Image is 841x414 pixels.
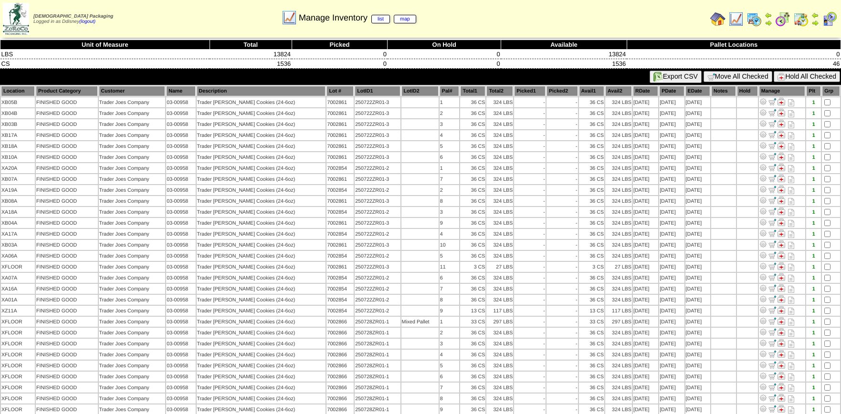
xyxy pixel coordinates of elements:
td: 324 LBS [605,152,632,162]
td: 7002861 [326,108,354,118]
td: XA20A [1,163,35,173]
img: Adjust [759,186,767,193]
td: 0 [627,50,841,59]
img: Manage Hold [778,339,785,347]
img: arrowright.gif [811,19,819,27]
td: 13824 [501,50,627,59]
img: Adjust [759,197,767,204]
td: Trader [PERSON_NAME] Cookies (24-6oz) [197,119,326,129]
td: 36 CS [579,119,604,129]
td: 36 CS [460,152,485,162]
img: Adjust [759,273,767,281]
img: excel.gif [653,72,663,82]
td: - [547,174,578,184]
img: Manage Hold [778,120,785,127]
td: Trader [PERSON_NAME] Cookies (24-6oz) [197,141,326,151]
td: XB17A [1,130,35,140]
a: (logout) [79,19,95,24]
td: LBS [0,50,210,59]
img: Move [768,405,776,413]
div: 1 [807,100,820,105]
td: 46 [627,59,841,69]
img: Move [768,372,776,380]
th: Hold [737,86,758,96]
img: Manage Hold [778,109,785,116]
span: [DEMOGRAPHIC_DATA] Packaging [33,14,113,19]
td: 6 [440,152,460,162]
img: Manage Hold [778,306,785,314]
img: Adjust [759,394,767,402]
td: 36 CS [579,141,604,151]
img: Adjust [759,350,767,358]
td: 250722ZR01-3 [355,119,400,129]
td: Trader Joes Company [99,119,166,129]
td: [DATE] [685,130,710,140]
td: 1536 [501,59,627,69]
div: 1 [807,111,820,116]
img: Adjust [759,131,767,138]
img: Move [768,207,776,215]
td: [DATE] [633,163,658,173]
td: 324 LBS [605,119,632,129]
span: Logged in as Ddisney [33,14,113,24]
td: 4 [440,130,460,140]
img: line_graph.gif [282,10,297,25]
img: Move [768,295,776,303]
td: Trader [PERSON_NAME] Cookies (24-6oz) [197,130,326,140]
img: Manage Hold [778,251,785,259]
img: zoroco-logo-small.webp [3,3,29,35]
img: calendarblend.gif [775,11,790,27]
img: home.gif [710,11,725,27]
th: On Hold [388,40,501,50]
td: 03-00958 [166,97,195,107]
div: 1 [807,166,820,171]
img: Adjust [759,175,767,182]
td: 324 LBS [486,119,513,129]
img: Adjust [759,306,767,314]
img: Move [768,394,776,402]
td: 250722ZR01-3 [355,108,400,118]
td: 7002861 [326,97,354,107]
img: Manage Hold [778,218,785,226]
img: Manage Hold [778,372,785,380]
td: - [547,152,578,162]
th: Total1 [460,86,485,96]
td: 324 LBS [486,152,513,162]
td: - [547,119,578,129]
td: 324 LBS [605,97,632,107]
td: [DATE] [633,130,658,140]
img: Adjust [759,240,767,248]
td: 324 LBS [486,97,513,107]
td: FINISHED GOOD [36,119,98,129]
i: Note [788,121,794,128]
td: [DATE] [633,174,658,184]
img: Move [768,361,776,369]
td: - [547,108,578,118]
td: 7002854 [326,163,354,173]
th: Picked2 [547,86,578,96]
td: 250722ZR01-3 [355,141,400,151]
td: 03-00958 [166,141,195,151]
td: 0 [292,50,388,59]
td: 03-00958 [166,130,195,140]
td: 1 [440,163,460,173]
td: 324 LBS [486,130,513,140]
td: - [514,130,546,140]
td: 7002861 [326,174,354,184]
img: Adjust [759,284,767,292]
td: XB05B [1,97,35,107]
td: [DATE] [659,108,684,118]
img: Move [768,164,776,171]
td: 36 CS [460,97,485,107]
td: [DATE] [659,119,684,129]
th: Pallet Locations [627,40,841,50]
td: 250722ZR01-3 [355,97,400,107]
td: 36 CS [460,163,485,173]
th: Avail1 [579,86,604,96]
td: [DATE] [633,97,658,107]
img: Adjust [759,120,767,127]
img: Adjust [759,142,767,149]
td: 0 [292,59,388,69]
img: Manage Hold [778,142,785,149]
th: Name [166,86,195,96]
